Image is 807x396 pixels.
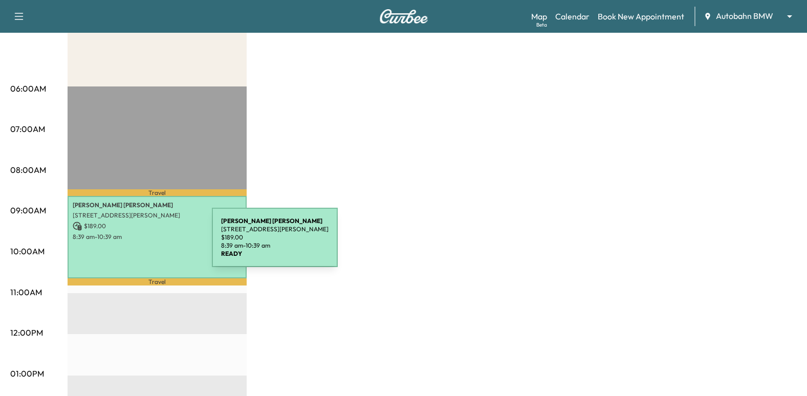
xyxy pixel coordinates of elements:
[73,201,242,209] p: [PERSON_NAME] [PERSON_NAME]
[531,10,547,23] a: MapBeta
[10,204,46,216] p: 09:00AM
[379,9,428,24] img: Curbee Logo
[73,211,242,219] p: [STREET_ADDRESS][PERSON_NAME]
[10,367,44,380] p: 01:00PM
[221,217,322,225] b: [PERSON_NAME] [PERSON_NAME]
[10,326,43,339] p: 12:00PM
[555,10,590,23] a: Calendar
[10,123,45,135] p: 07:00AM
[536,21,547,29] div: Beta
[10,286,42,298] p: 11:00AM
[221,225,329,233] p: [STREET_ADDRESS][PERSON_NAME]
[68,278,247,285] p: Travel
[73,222,242,231] p: $ 189.00
[73,233,242,241] p: 8:39 am - 10:39 am
[10,164,46,176] p: 08:00AM
[598,10,684,23] a: Book New Appointment
[716,10,773,22] span: Autobahn BMW
[68,189,247,195] p: Travel
[221,250,242,257] b: READY
[10,82,46,95] p: 06:00AM
[221,233,329,241] p: $ 189.00
[10,245,45,257] p: 10:00AM
[221,241,329,250] p: 8:39 am - 10:39 am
